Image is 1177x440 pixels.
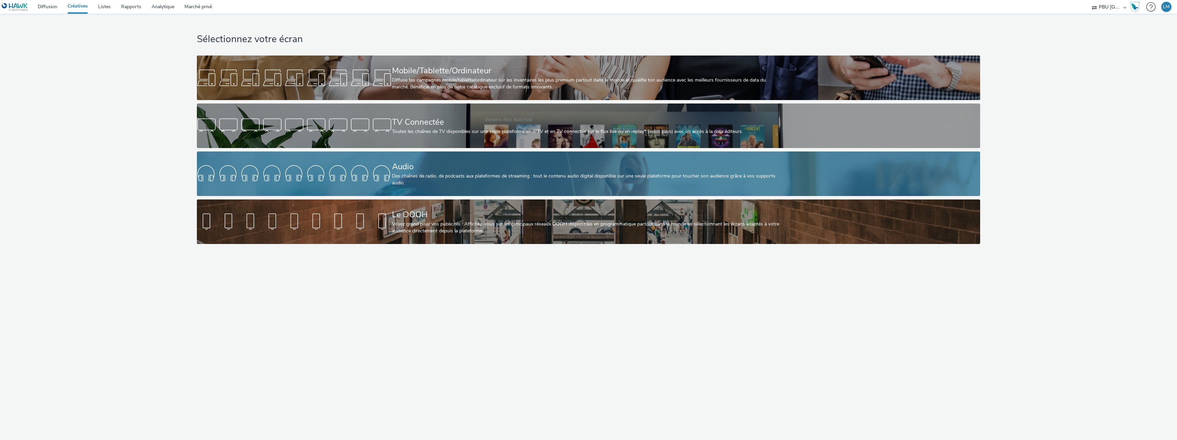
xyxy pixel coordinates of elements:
div: LM [1163,2,1170,12]
a: Hawk Academy [1130,1,1143,12]
a: AudioDes chaînes de radio, de podcasts aux plateformes de streaming : tout le contenu audio digit... [197,151,980,196]
h1: Sélectionnez votre écran [197,33,980,46]
div: Toutes les chaînes de TV disponibles sur une seule plateforme en IPTV et en TV connectée sur le f... [392,128,782,135]
img: undefined Logo [2,3,28,11]
a: Mobile/Tablette/OrdinateurDiffuse tes campagnes mobile/tablette/ordinateur sur les inventaires le... [197,56,980,100]
div: Voyez grand pour vos publicités ! Affichez-vous sur les principaux réseaux DOOH disponibles en pr... [392,221,782,235]
div: Le DOOH [392,209,782,221]
img: Hawk Academy [1130,1,1140,12]
a: Le DOOHVoyez grand pour vos publicités ! Affichez-vous sur les principaux réseaux DOOH disponible... [197,199,980,244]
div: Des chaînes de radio, de podcasts aux plateformes de streaming : tout le contenu audio digital di... [392,173,782,187]
a: TV ConnectéeToutes les chaînes de TV disponibles sur une seule plateforme en IPTV et en TV connec... [197,103,980,148]
div: Diffuse tes campagnes mobile/tablette/ordinateur sur les inventaires les plus premium partout dan... [392,77,782,91]
div: Audio [392,161,782,173]
div: TV Connectée [392,116,782,128]
div: Mobile/Tablette/Ordinateur [392,65,782,77]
